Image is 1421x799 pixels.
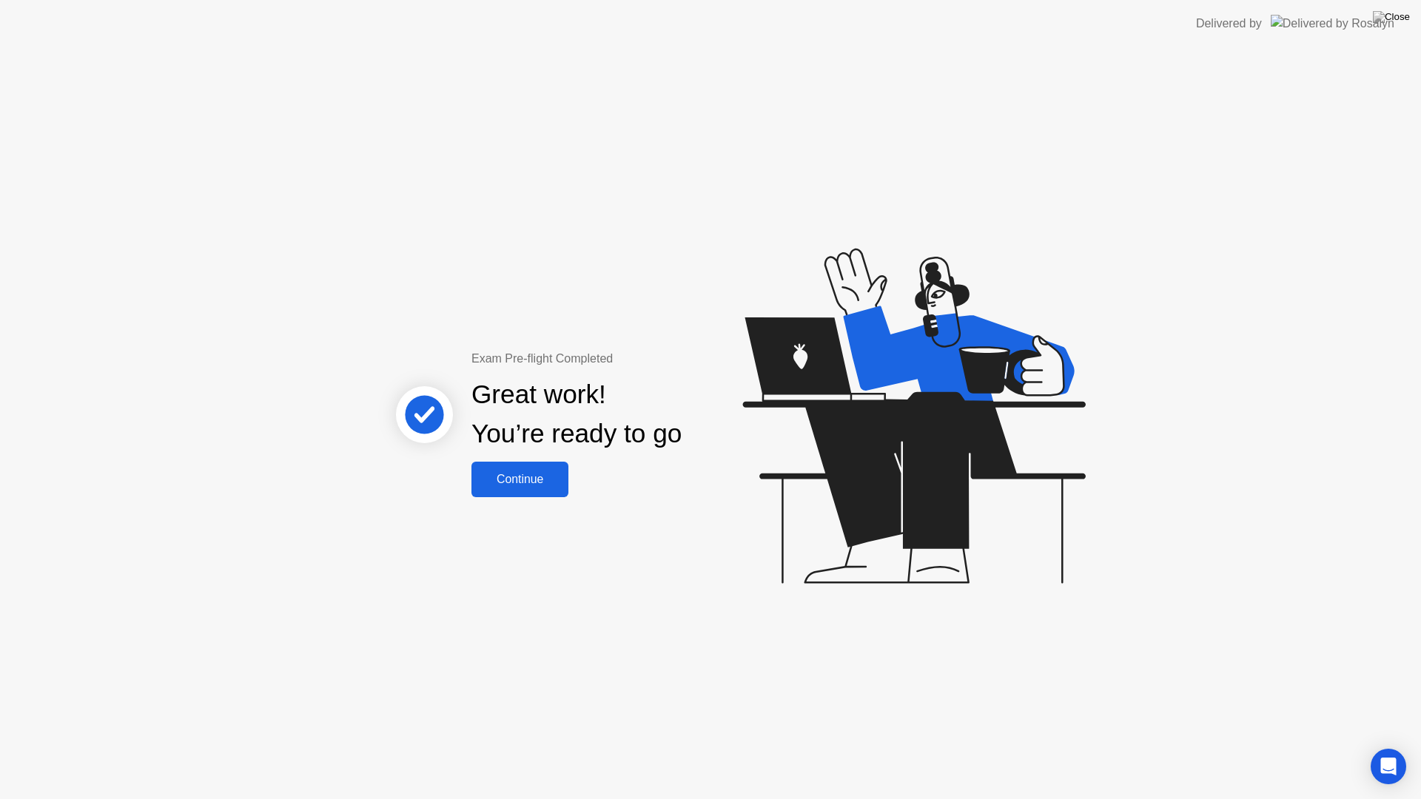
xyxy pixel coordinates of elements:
div: Great work! You’re ready to go [471,375,682,454]
div: Delivered by [1196,15,1262,33]
div: Exam Pre-flight Completed [471,350,777,368]
div: Continue [476,473,564,486]
div: Open Intercom Messenger [1371,749,1406,784]
img: Close [1373,11,1410,23]
img: Delivered by Rosalyn [1271,15,1394,32]
button: Continue [471,462,568,497]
